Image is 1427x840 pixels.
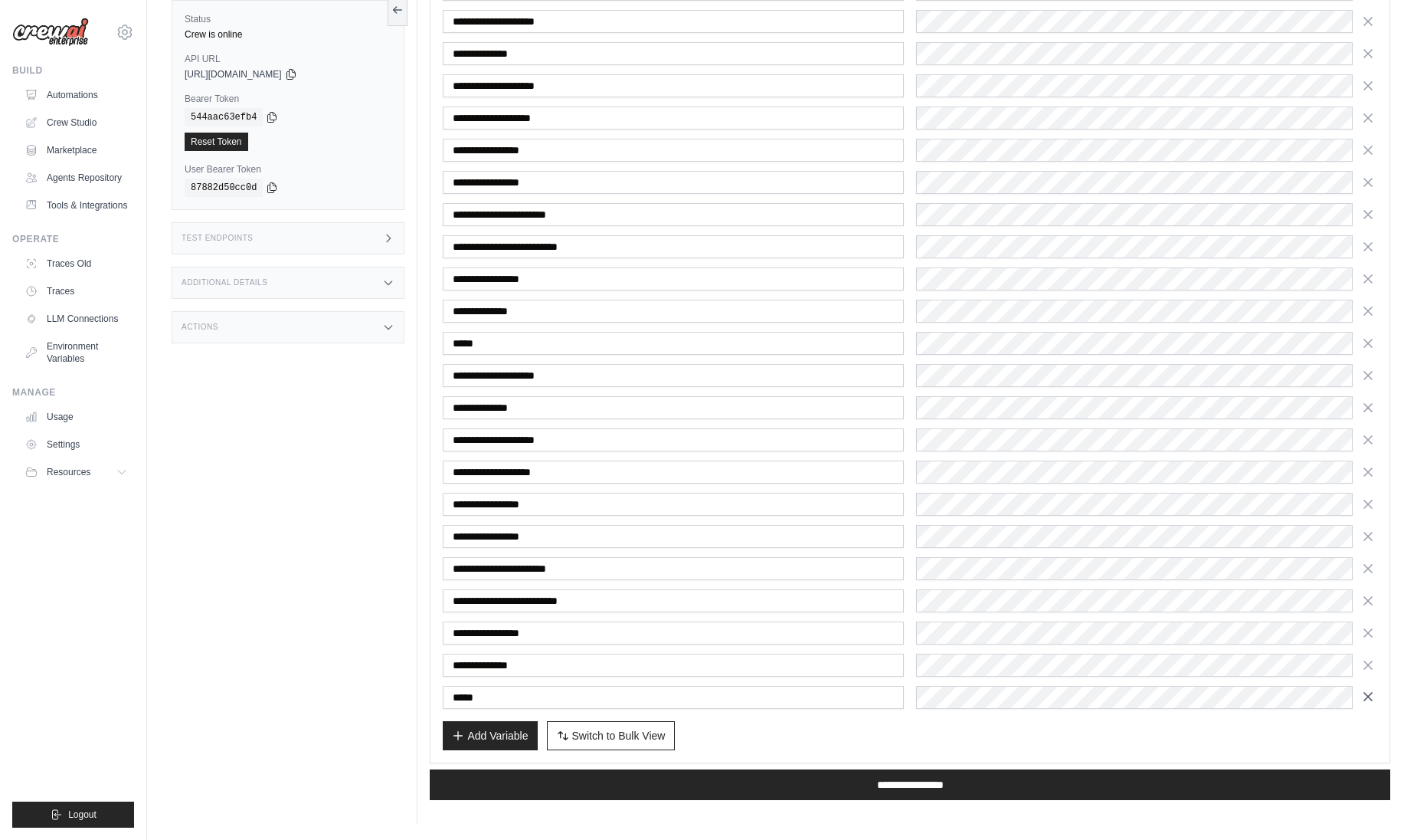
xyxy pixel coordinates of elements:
[18,307,134,331] a: LLM Connections
[185,93,391,105] label: Bearer Token
[18,279,134,304] a: Traces
[185,108,263,126] code: 544aac63efb4
[18,138,134,162] a: Marketplace
[68,809,97,821] span: Logout
[572,728,666,743] span: Switch to Bulk View
[185,68,282,80] span: [URL][DOMAIN_NAME]
[18,432,134,457] a: Settings
[18,334,134,371] a: Environment Variables
[18,83,134,107] a: Automations
[185,28,391,41] div: Crew is online
[18,110,134,135] a: Crew Studio
[185,163,391,176] label: User Bearer Token
[47,466,90,478] span: Resources
[12,18,89,47] img: Logo
[12,802,134,828] button: Logout
[18,193,134,218] a: Tools & Integrations
[185,179,263,197] code: 87882d50cc0d
[18,166,134,190] a: Agents Repository
[182,278,267,287] h3: Additional Details
[185,13,391,25] label: Status
[12,386,134,399] div: Manage
[18,405,134,429] a: Usage
[18,251,134,276] a: Traces Old
[443,721,537,750] button: Add Variable
[182,234,254,243] h3: Test Endpoints
[1350,766,1427,840] iframe: Chat Widget
[12,64,134,77] div: Build
[12,233,134,245] div: Operate
[18,460,134,484] button: Resources
[182,323,218,332] h3: Actions
[185,133,248,151] a: Reset Token
[185,53,391,65] label: API URL
[547,721,676,750] button: Switch to Bulk View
